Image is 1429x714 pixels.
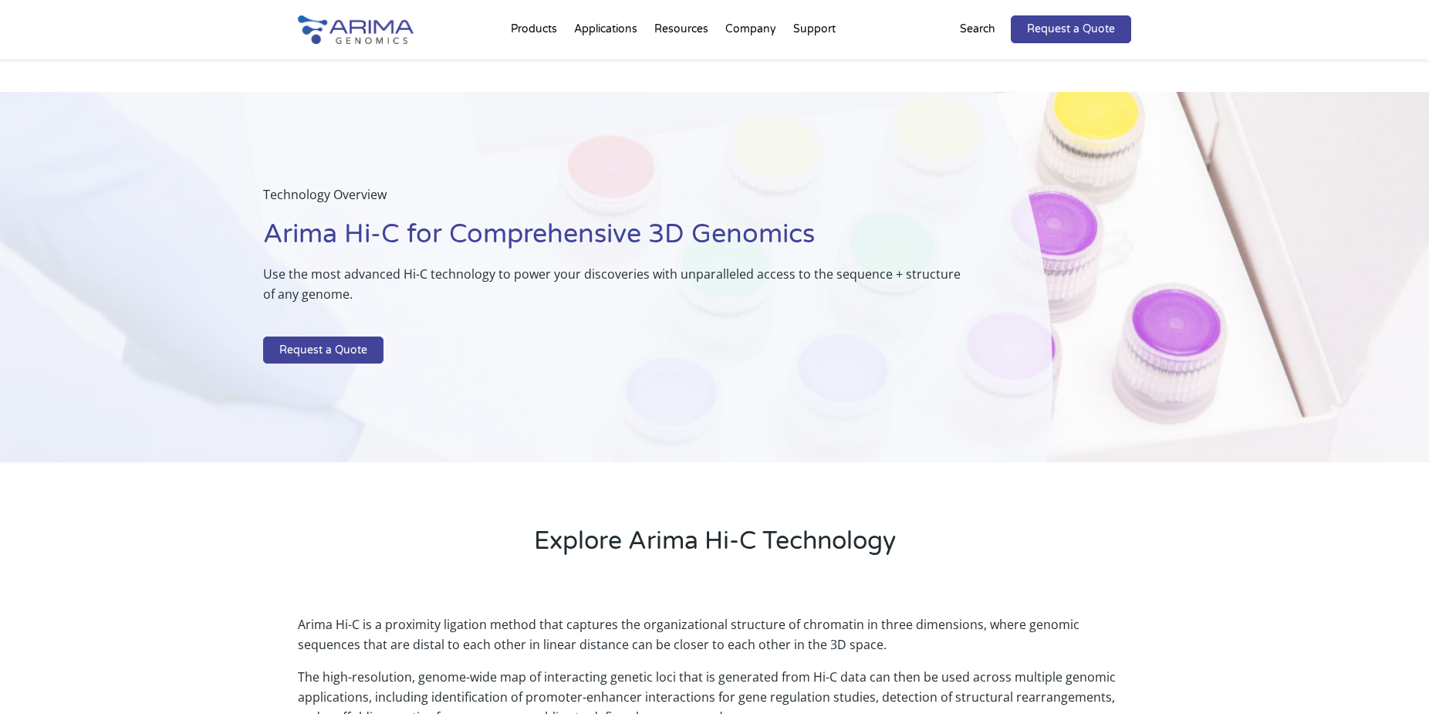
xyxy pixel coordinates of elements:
h2: Explore Arima Hi-C Technology [298,524,1131,570]
p: Use the most advanced Hi-C technology to power your discoveries with unparalleled access to the s... [263,264,975,316]
a: Request a Quote [1011,15,1131,43]
a: Request a Quote [263,337,383,364]
p: Arima Hi-C is a proximity ligation method that captures the organizational structure of chromatin... [298,614,1131,667]
p: Technology Overview [263,184,975,217]
h1: Arima Hi-C for Comprehensive 3D Genomics [263,217,975,264]
img: Arima-Genomics-logo [298,15,414,44]
p: Search [960,19,995,39]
